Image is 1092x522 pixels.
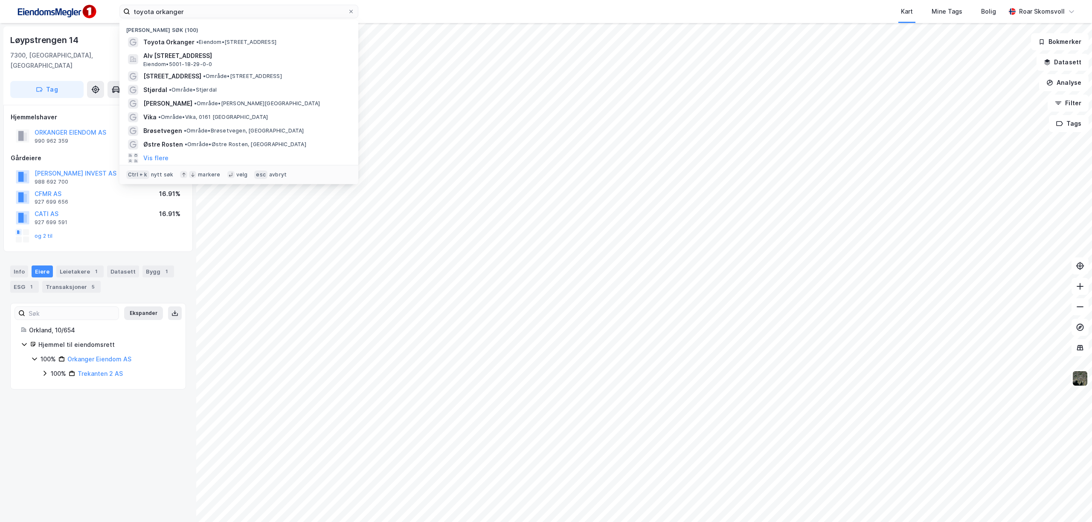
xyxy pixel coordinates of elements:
div: Leietakere [56,265,104,277]
div: 990 962 359 [35,138,68,144]
span: • [203,73,206,79]
span: • [185,141,187,147]
div: Gårdeiere [11,153,186,163]
div: 927 699 656 [35,199,68,205]
div: Mine Tags [932,6,962,17]
button: Ekspander [124,306,163,320]
span: Område • [STREET_ADDRESS] [203,73,282,80]
div: Eiere [32,265,53,277]
button: Tags [1049,115,1089,132]
img: F4PB6Px+NJ5v8B7XTbfpPpyloAAAAASUVORK5CYII= [14,2,99,21]
button: Tag [10,81,84,98]
div: Hjemmelshaver [11,112,186,122]
span: • [169,87,171,93]
span: [PERSON_NAME] [143,98,192,109]
div: Bygg [142,265,174,277]
span: Alv [STREET_ADDRESS] [143,51,348,61]
div: [PERSON_NAME] søk (100) [119,20,358,35]
img: 9k= [1072,370,1088,386]
input: Søk på adresse, matrikkel, gårdeiere, leietakere eller personer [130,5,348,18]
div: 5 [89,283,97,291]
button: Filter [1048,95,1089,112]
a: Orkanger Eiendom AS [67,355,131,363]
button: Analyse [1039,74,1089,91]
div: velg [236,171,248,178]
div: Hjemmel til eiendomsrett [38,340,175,350]
div: Roar Skomsvoll [1019,6,1065,17]
div: nytt søk [151,171,174,178]
span: Eiendom • 5001-18-29-0-0 [143,61,212,68]
span: • [184,127,186,134]
span: Område • Østre Rosten, [GEOGRAPHIC_DATA] [185,141,306,148]
div: 7300, [GEOGRAPHIC_DATA], [GEOGRAPHIC_DATA] [10,50,142,71]
div: markere [198,171,220,178]
div: 100% [51,369,66,379]
div: Løypstrengen 14 [10,33,80,47]
div: 16.91% [159,209,180,219]
div: 1 [27,283,35,291]
div: Orkland, 10/654 [29,325,175,335]
div: 927 699 591 [35,219,67,226]
button: Vis flere [143,153,168,163]
div: 1 [162,267,171,276]
span: • [194,100,197,107]
span: Stjørdal [143,85,167,95]
span: [STREET_ADDRESS] [143,71,201,81]
div: esc [254,170,267,179]
span: Område • [PERSON_NAME][GEOGRAPHIC_DATA] [194,100,320,107]
span: Østre Rosten [143,139,183,150]
div: 988 692 700 [35,179,68,185]
div: Kart [901,6,913,17]
input: Søk [25,307,119,320]
span: Område • Brøsetvegen, [GEOGRAPHIC_DATA] [184,127,304,134]
span: Område • Vika, 0161 [GEOGRAPHIC_DATA] [158,114,268,121]
span: Eiendom • [STREET_ADDRESS] [196,39,276,46]
div: Bolig [981,6,996,17]
button: Datasett [1037,54,1089,71]
div: 16.91% [159,189,180,199]
div: Transaksjoner [42,281,101,293]
span: Område • Stjørdal [169,87,217,93]
span: Brøsetvegen [143,126,182,136]
div: Datasett [107,265,139,277]
a: Trekanten 2 AS [78,370,123,377]
span: Vika [143,112,157,122]
button: Bokmerker [1031,33,1089,50]
iframe: Chat Widget [1049,481,1092,522]
div: 1 [92,267,100,276]
div: Info [10,265,28,277]
span: Toyota Orkanger [143,37,195,47]
div: 100% [41,354,56,364]
div: avbryt [269,171,287,178]
span: • [196,39,199,45]
div: Ctrl + k [126,170,149,179]
span: • [158,114,161,120]
div: ESG [10,281,39,293]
